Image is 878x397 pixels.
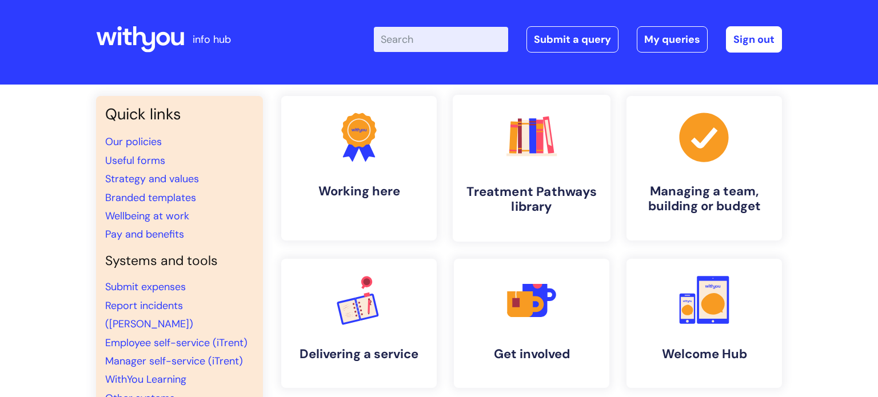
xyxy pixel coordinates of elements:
h4: Delivering a service [290,347,428,362]
h4: Working here [290,184,428,199]
a: Submit a query [526,26,618,53]
a: My queries [637,26,708,53]
a: Managing a team, building or budget [626,96,782,240]
a: WithYou Learning [105,372,186,386]
a: Working here [281,96,437,240]
h4: Treatment Pathways library [462,184,601,215]
a: Our policies [105,135,162,149]
a: Employee self-service (iTrent) [105,336,248,350]
a: Get involved [454,259,609,388]
a: Manager self-service (iTrent) [105,354,243,368]
a: Branded templates [105,191,196,204]
a: Wellbeing at work [105,209,189,223]
a: Submit expenses [105,280,186,294]
a: Treatment Pathways library [453,95,610,242]
a: Strategy and values [105,172,199,186]
a: Useful forms [105,154,165,167]
a: Sign out [726,26,782,53]
p: info hub [193,30,231,49]
a: Pay and benefits [105,227,184,241]
h4: Welcome Hub [636,347,773,362]
a: Welcome Hub [626,259,782,388]
h3: Quick links [105,105,254,123]
a: Delivering a service [281,259,437,388]
a: Report incidents ([PERSON_NAME]) [105,299,193,331]
h4: Managing a team, building or budget [636,184,773,214]
h4: Get involved [463,347,600,362]
h4: Systems and tools [105,253,254,269]
input: Search [374,27,508,52]
div: | - [374,26,782,53]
